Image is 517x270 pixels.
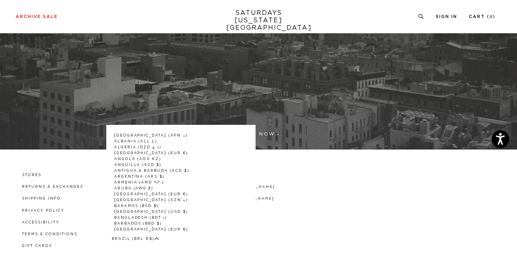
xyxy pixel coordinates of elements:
a: Aruba (AWG ƒ) [114,187,154,190]
a: [GEOGRAPHIC_DATA] (AZN ₼) [114,198,188,202]
a: Gift Cards [22,244,52,248]
small: 0 [490,15,493,19]
a: Terms & Conditions [22,232,77,236]
a: [GEOGRAPHIC_DATA] (AFN ؋) [114,134,188,137]
a: Archive Sale [16,14,58,19]
a: SATURDAYS[US_STATE][GEOGRAPHIC_DATA] [226,9,291,32]
a: Angola (AOA Kz) [114,157,161,161]
a: Shipping Info [22,197,61,200]
a: Albania (ALL L) [114,140,157,143]
a: [GEOGRAPHIC_DATA] (EUR €) [114,193,188,196]
a: Algeria (DZD د.ج) [114,146,162,149]
a: Returns & Exchanges [22,185,83,189]
a: Anguilla (XCD $) [114,163,162,167]
a: [GEOGRAPHIC_DATA] (EUR €) [114,151,188,155]
a: Armenia (AMD դր.) [114,181,165,184]
a: [PERSON_NAME][EMAIL_ADDRESS][DOMAIN_NAME] [145,185,275,189]
a: [GEOGRAPHIC_DATA] (EUR €) [114,228,188,231]
a: Bahamas (BSD $) [114,204,159,208]
a: Cart (0) [469,14,496,19]
a: Sign In [436,14,457,19]
a: Privacy Policy [22,209,64,212]
a: Antigua & Barbuda (XCD $) [114,169,190,173]
a: Argentina (ARS $) [114,175,165,178]
a: Accessibility [22,221,59,224]
a: Bangladesh (BDT ৳) [114,216,167,220]
a: [GEOGRAPHIC_DATA] (USD $) [114,210,188,214]
a: Stores [22,173,41,177]
button: Brazil (BRL R$) [112,236,159,242]
a: Barbados (BBD $) [114,222,162,225]
a: [PERSON_NAME][EMAIL_ADDRESS][DOMAIN_NAME] [144,197,274,200]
